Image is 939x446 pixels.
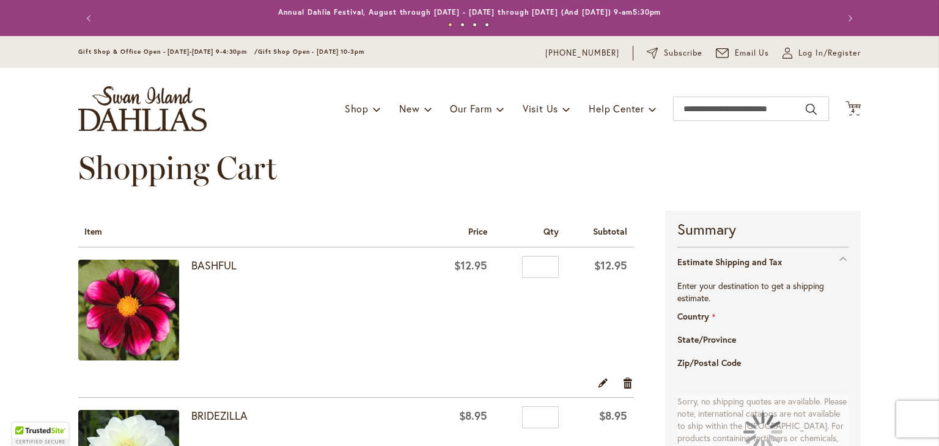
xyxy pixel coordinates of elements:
[258,48,364,56] span: Gift Shop Open - [DATE] 10-3pm
[78,260,191,364] a: BASHFUL
[191,258,237,272] a: BASHFUL
[543,225,559,237] span: Qty
[78,48,258,56] span: Gift Shop & Office Open - [DATE]-[DATE] 9-4:30pm /
[735,47,770,59] span: Email Us
[9,403,43,437] iframe: Launch Accessibility Center
[836,6,861,31] button: Next
[454,258,487,272] span: $12.95
[782,47,861,59] a: Log In/Register
[78,260,179,360] img: BASHFUL
[677,357,741,368] span: Zip/Postal Code
[677,334,736,345] span: State/Province
[450,102,492,115] span: Our Farm
[523,102,558,115] span: Visit Us
[345,102,369,115] span: Shop
[485,23,489,27] button: 4 of 4
[78,86,207,131] a: store logo
[677,219,849,239] strong: Summary
[851,107,855,115] span: 4
[459,408,487,423] span: $8.95
[677,256,782,268] strong: Estimate Shipping and Tax
[716,47,770,59] a: Email Us
[845,101,861,117] button: 4
[677,280,849,304] p: Enter your destination to get a shipping estimate.
[460,23,465,27] button: 2 of 4
[191,408,248,423] a: BRIDEZILLA
[593,225,627,237] span: Subtotal
[664,47,702,59] span: Subscribe
[84,225,102,237] span: Item
[448,23,452,27] button: 1 of 4
[599,408,627,423] span: $8.95
[278,7,661,16] a: Annual Dahlia Festival, August through [DATE] - [DATE] through [DATE] (And [DATE]) 9-am5:30pm
[677,310,709,322] span: Country
[468,225,487,237] span: Price
[647,47,702,59] a: Subscribe
[798,47,861,59] span: Log In/Register
[473,23,477,27] button: 3 of 4
[78,6,103,31] button: Previous
[594,258,627,272] span: $12.95
[399,102,419,115] span: New
[78,148,277,187] span: Shopping Cart
[589,102,644,115] span: Help Center
[545,47,619,59] a: [PHONE_NUMBER]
